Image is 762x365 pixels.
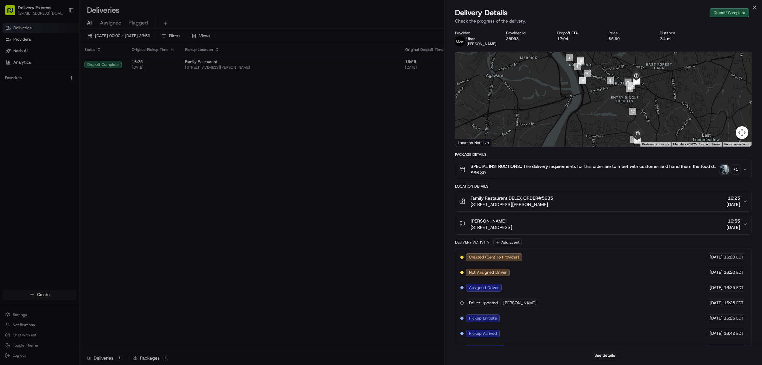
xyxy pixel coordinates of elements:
span: 16:25 EDT [724,300,744,306]
div: 2.4 mi [660,36,701,41]
button: SPECIAL INSTRUCTIONS:: The delivery requirements for this order are to meet with customer and han... [455,159,752,180]
span: 16:55 [726,218,740,224]
img: 1736555255976-a54dd68f-1ca7-489b-9aae-adbdc363a1c4 [6,61,18,72]
div: Dropoff ETA [557,31,598,36]
span: [DATE] [710,270,723,275]
div: 15 [628,82,635,89]
div: 💻 [54,143,59,148]
button: Family Restaurant DELEX ORDER#5685[STREET_ADDRESS][PERSON_NAME]16:25[DATE] [455,191,752,211]
span: Family Restaurant DELEX ORDER#5685 [471,195,553,201]
span: 16:42 EDT [724,331,744,336]
div: 7 [584,70,591,77]
span: [DATE] [710,300,723,306]
div: 3 [579,77,586,84]
div: + 1 [731,165,740,174]
span: • [48,116,50,121]
span: 16:25 EDT [724,315,744,321]
span: SPECIAL INSTRUCTIONS:: The delivery requirements for this order are to meet with customer and han... [471,163,717,169]
div: Provider [455,31,496,36]
a: Open this area in Google Maps (opens a new window) [457,138,478,147]
span: Map data ©2025 Google [673,142,708,146]
div: 17:04 [557,36,598,41]
img: Google [457,138,478,147]
img: 1736555255976-a54dd68f-1ca7-489b-9aae-adbdc363a1c4 [13,116,18,121]
div: Past conversations [6,83,43,88]
span: $36.80 [471,169,717,176]
span: 16:20 EDT [724,270,744,275]
div: 18 [630,136,637,143]
div: 📗 [6,143,11,148]
button: Keyboard shortcuts [642,142,669,147]
a: 💻API Documentation [51,140,104,151]
div: 5 [577,57,584,64]
span: Delivery Details [455,8,508,18]
span: Assigned Driver [469,285,499,291]
button: Add Event [493,238,522,246]
span: [DATE] [710,254,723,260]
img: uber-new-logo.jpeg [455,36,465,46]
div: Provider Id [506,31,547,36]
span: [STREET_ADDRESS][PERSON_NAME] [471,201,553,208]
img: Angelique Valdez [6,93,17,103]
button: Start new chat [108,63,116,70]
span: [DATE] [726,224,740,231]
img: photo_proof_of_pickup image [720,165,729,174]
div: 2 [579,77,586,84]
span: [PERSON_NAME] [466,41,497,46]
img: Regen Pajulas [6,110,17,120]
span: Knowledge Base [13,142,49,148]
span: 16:25 [726,195,740,201]
span: [DATE] [710,315,723,321]
div: 9 [625,79,632,86]
div: Package Details [455,152,752,157]
span: Pylon [63,158,77,162]
span: [DATE] [56,99,69,104]
p: Welcome 👋 [6,25,116,36]
div: Price [609,31,650,36]
div: 13 [633,77,640,84]
div: Start new chat [29,61,104,67]
span: [PERSON_NAME] [471,218,506,224]
button: [PERSON_NAME][STREET_ADDRESS]16:55[DATE] [455,214,752,234]
button: photo_proof_of_pickup image+1 [720,165,740,174]
div: 1 [566,54,573,61]
img: 1738778727109-b901c2ba-d612-49f7-a14d-d897ce62d23f [13,61,25,72]
div: Location Details [455,184,752,189]
img: 1736555255976-a54dd68f-1ca7-489b-9aae-adbdc363a1c4 [13,99,18,104]
div: 6 [577,58,584,65]
span: 16:20 EDT [724,254,744,260]
span: [DATE] [710,285,723,291]
span: Created (Sent To Provider) [469,254,519,260]
div: 4 [574,63,581,70]
div: Location Not Live [455,139,492,147]
button: See all [98,81,116,89]
a: Powered byPylon [45,157,77,162]
div: We're available if you need us! [29,67,87,72]
span: [PERSON_NAME] [20,99,51,104]
button: Map camera controls [736,126,748,139]
span: API Documentation [60,142,102,148]
div: Delivery Activity [455,240,490,245]
span: [DATE] [726,201,740,208]
span: [DATE] [51,116,64,121]
a: Terms (opens in new tab) [712,142,720,146]
span: Uber [466,36,475,41]
div: 16 [626,85,633,92]
div: Distance [660,31,701,36]
button: 38D93 [506,36,519,41]
span: Pickup Arrived [469,331,497,336]
img: Nash [6,6,19,19]
button: See details [592,351,618,360]
span: Regen Pajulas [20,116,46,121]
a: 📗Knowledge Base [4,140,51,151]
input: Clear [17,41,105,48]
span: Not Assigned Driver [469,270,507,275]
span: • [53,99,55,104]
span: Pickup Enroute [469,315,497,321]
span: [STREET_ADDRESS] [471,224,512,231]
div: 17 [629,108,636,115]
span: [PERSON_NAME] [503,300,537,306]
div: 8 [607,77,614,84]
div: $5.60 [609,36,650,41]
a: Report a map error [724,142,750,146]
